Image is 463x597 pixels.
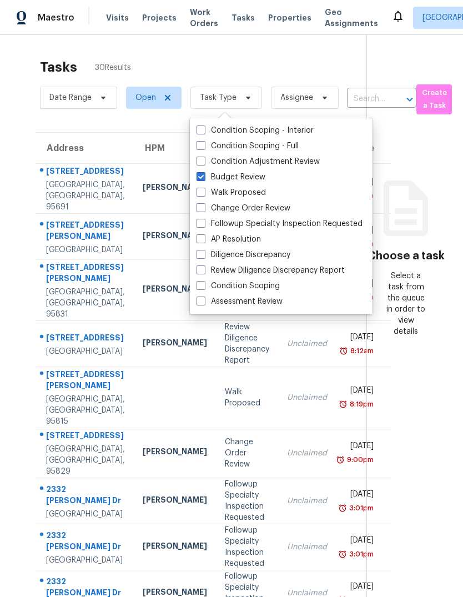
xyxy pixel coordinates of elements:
[345,385,374,399] div: [DATE]
[225,479,269,523] div: Followup Specialty Inspection Requested
[197,234,261,245] label: AP Resolution
[280,92,313,103] span: Assignee
[46,179,125,213] div: [GEOGRAPHIC_DATA], [GEOGRAPHIC_DATA], 95691
[46,530,125,555] div: 2332 [PERSON_NAME] Dr
[348,399,374,410] div: 8:19pm
[106,12,129,23] span: Visits
[345,535,374,549] div: [DATE]
[143,283,207,297] div: [PERSON_NAME]
[197,218,363,229] label: Followup Specialty Inspection Requested
[287,392,327,403] div: Unclaimed
[134,133,216,164] th: HPM
[197,265,345,276] label: Review Diligence Discrepancy Report
[36,133,134,164] th: Address
[46,484,125,509] div: 2332 [PERSON_NAME] Dr
[46,219,125,244] div: [STREET_ADDRESS][PERSON_NAME]
[49,92,92,103] span: Date Range
[345,332,374,345] div: [DATE]
[338,549,347,560] img: Overdue Alarm Icon
[143,230,207,244] div: [PERSON_NAME]
[287,541,327,553] div: Unclaimed
[231,14,255,22] span: Tasks
[347,549,374,560] div: 3:01pm
[422,87,446,112] span: Create a Task
[197,296,283,307] label: Assessment Review
[46,444,125,477] div: [GEOGRAPHIC_DATA], [GEOGRAPHIC_DATA], 95829
[287,448,327,459] div: Unclaimed
[135,92,156,103] span: Open
[143,182,207,195] div: [PERSON_NAME]
[225,437,269,470] div: Change Order Review
[197,203,290,214] label: Change Order Review
[46,332,125,346] div: [STREET_ADDRESS]
[40,62,77,73] h2: Tasks
[345,440,374,454] div: [DATE]
[143,540,207,554] div: [PERSON_NAME]
[46,262,125,287] div: [STREET_ADDRESS][PERSON_NAME]
[336,454,345,465] img: Overdue Alarm Icon
[225,387,269,409] div: Walk Proposed
[46,165,125,179] div: [STREET_ADDRESS]
[338,503,347,514] img: Overdue Alarm Icon
[46,394,125,427] div: [GEOGRAPHIC_DATA], [GEOGRAPHIC_DATA], 95815
[46,555,125,566] div: [GEOGRAPHIC_DATA]
[345,454,374,465] div: 9:00pm
[95,62,131,73] span: 30 Results
[142,12,177,23] span: Projects
[197,141,299,152] label: Condition Scoping - Full
[345,489,374,503] div: [DATE]
[46,430,125,444] div: [STREET_ADDRESS]
[197,249,290,260] label: Diligence Discrepancy
[339,399,348,410] img: Overdue Alarm Icon
[345,581,374,595] div: [DATE]
[46,369,125,394] div: [STREET_ADDRESS][PERSON_NAME]
[416,84,452,114] button: Create a Task
[287,338,327,349] div: Unclaimed
[287,495,327,506] div: Unclaimed
[197,187,266,198] label: Walk Proposed
[143,446,207,460] div: [PERSON_NAME]
[200,92,236,103] span: Task Type
[225,525,269,569] div: Followup Specialty Inspection Requested
[348,345,374,357] div: 8:12am
[347,91,385,108] input: Search by address
[386,270,426,337] div: Select a task from the queue in order to view details
[197,125,314,136] label: Condition Scoping - Interior
[143,494,207,508] div: [PERSON_NAME]
[197,172,265,183] label: Budget Review
[325,7,378,29] span: Geo Assignments
[46,244,125,255] div: [GEOGRAPHIC_DATA]
[143,337,207,351] div: [PERSON_NAME]
[225,322,269,366] div: Review Diligence Discrepancy Report
[347,503,374,514] div: 3:01pm
[339,345,348,357] img: Overdue Alarm Icon
[190,7,218,29] span: Work Orders
[197,280,280,292] label: Condition Scoping
[197,156,320,167] label: Condition Adjustment Review
[402,92,417,107] button: Open
[268,12,311,23] span: Properties
[46,509,125,520] div: [GEOGRAPHIC_DATA]
[46,346,125,357] div: [GEOGRAPHIC_DATA]
[38,12,74,23] span: Maestro
[46,287,125,320] div: [GEOGRAPHIC_DATA], [GEOGRAPHIC_DATA], 95831
[368,250,445,262] h3: Choose a task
